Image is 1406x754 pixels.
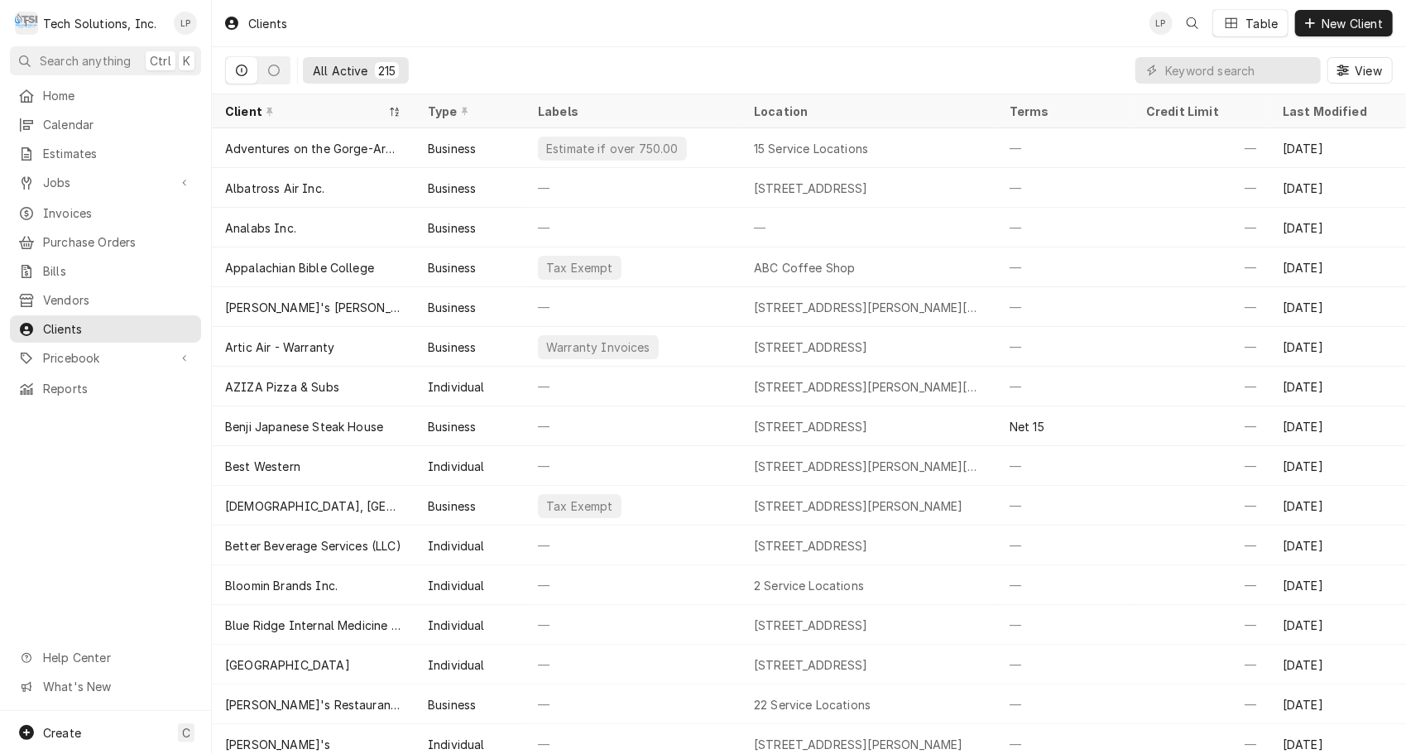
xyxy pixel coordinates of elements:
div: Lisa Paschal's Avatar [1149,12,1173,35]
div: Location [754,103,983,120]
div: — [1133,684,1269,724]
div: Table [1246,15,1279,32]
div: [STREET_ADDRESS] [754,617,868,634]
span: Calendar [43,116,193,133]
div: — [525,287,741,327]
div: [STREET_ADDRESS] [754,339,868,356]
div: — [525,367,741,406]
div: [PERSON_NAME]'s [PERSON_NAME], WV [225,299,401,316]
div: [STREET_ADDRESS] [754,537,868,555]
div: Individual [428,617,485,634]
span: Jobs [43,174,168,191]
a: Go to Help Center [10,644,201,671]
div: — [525,406,741,446]
div: — [1133,486,1269,526]
div: [DATE] [1269,367,1406,406]
div: Individual [428,736,485,753]
div: — [1133,565,1269,605]
a: Go to Jobs [10,169,201,196]
div: Estimate if over 750.00 [545,140,680,157]
div: [DATE] [1269,168,1406,208]
div: LP [174,12,197,35]
div: 2 Service Locations [754,577,864,594]
div: Business [428,339,476,356]
div: [DATE] [1269,247,1406,287]
div: [PERSON_NAME]'s Restaurants, LLC [225,696,401,713]
div: Individual [428,458,485,475]
div: LP [1149,12,1173,35]
div: [DATE] [1269,327,1406,367]
div: Artic Air - Warranty [225,339,334,356]
span: Pricebook [43,349,168,367]
div: — [1133,406,1269,446]
span: Purchase Orders [43,233,193,251]
div: — [525,208,741,247]
div: Tech Solutions, Inc.'s Avatar [15,12,38,35]
div: Business [428,219,476,237]
div: Individual [428,577,485,594]
a: Home [10,82,201,109]
div: — [1133,446,1269,486]
button: Search anythingCtrlK [10,46,201,75]
div: — [1133,526,1269,565]
span: K [183,52,190,70]
span: Search anything [40,52,131,70]
div: — [996,565,1133,605]
div: [STREET_ADDRESS][PERSON_NAME][PERSON_NAME] [754,378,983,396]
div: — [996,645,1133,684]
span: Help Center [43,649,191,666]
div: [DATE] [1269,605,1406,645]
div: Tax Exempt [545,497,615,515]
span: Bills [43,262,193,280]
span: Home [43,87,193,104]
div: [PERSON_NAME]'s [225,736,330,753]
div: — [996,367,1133,406]
div: — [1133,287,1269,327]
a: Vendors [10,286,201,314]
div: — [996,327,1133,367]
div: [DATE] [1269,208,1406,247]
div: [DATE] [1269,684,1406,724]
div: [GEOGRAPHIC_DATA] [225,656,350,674]
span: Clients [43,320,193,338]
div: — [525,565,741,605]
div: — [996,168,1133,208]
a: Go to Pricebook [10,344,201,372]
span: View [1351,62,1385,79]
div: Business [428,259,476,276]
div: — [996,446,1133,486]
div: [STREET_ADDRESS][PERSON_NAME][PERSON_NAME] [754,458,983,475]
div: Adventures on the Gorge-Aramark Destinations [225,140,401,157]
a: Clients [10,315,201,343]
div: — [996,247,1133,287]
span: Reports [43,380,193,397]
div: [STREET_ADDRESS][PERSON_NAME] [754,736,963,753]
div: [DATE] [1269,486,1406,526]
button: View [1327,57,1393,84]
div: Business [428,696,476,713]
div: 22 Service Locations [754,696,871,713]
span: Ctrl [150,52,171,70]
div: [DATE] [1269,446,1406,486]
div: [STREET_ADDRESS][PERSON_NAME][PERSON_NAME] [754,299,983,316]
div: Labels [538,103,727,120]
span: What's New [43,678,191,695]
div: — [525,684,741,724]
div: — [996,287,1133,327]
span: Invoices [43,204,193,222]
div: Best Western [225,458,300,475]
div: Albatross Air Inc. [225,180,324,197]
div: Business [428,140,476,157]
div: Appalachian Bible College [225,259,374,276]
div: Business [428,497,476,515]
div: Bloomin Brands Inc. [225,577,338,594]
div: — [1133,367,1269,406]
a: Purchase Orders [10,228,201,256]
span: Create [43,726,81,740]
div: Tech Solutions, Inc. [43,15,156,32]
div: [DATE] [1269,526,1406,565]
div: [DEMOGRAPHIC_DATA], [GEOGRAPHIC_DATA], [GEOGRAPHIC_DATA] [225,497,401,515]
div: Benji Japanese Steak House [225,418,383,435]
div: [STREET_ADDRESS] [754,180,868,197]
a: Reports [10,375,201,402]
